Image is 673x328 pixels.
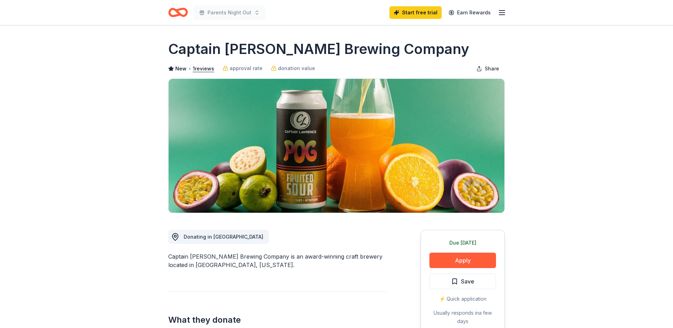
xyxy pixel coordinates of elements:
span: • [189,66,191,71]
button: 1reviews [193,64,214,73]
a: Home [168,4,188,21]
div: Captain [PERSON_NAME] Brewing Company is an award-winning craft brewery located in [GEOGRAPHIC_DA... [168,252,387,269]
h1: Captain [PERSON_NAME] Brewing Company [168,39,469,59]
button: Save [429,274,496,289]
button: Share [471,62,505,76]
div: Due [DATE] [429,239,496,247]
a: Start free trial [389,6,442,19]
a: approval rate [223,64,263,73]
button: Parents Night Out [193,6,265,20]
img: Image for Captain Lawrence Brewing Company [169,79,504,213]
span: approval rate [230,64,263,73]
a: Earn Rewards [444,6,495,19]
span: donation value [278,64,315,73]
div: ⚡️ Quick application [429,295,496,303]
div: Usually responds in a few days [429,309,496,326]
span: Donating in [GEOGRAPHIC_DATA] [184,234,263,240]
span: Save [461,277,474,286]
span: Share [485,64,499,73]
a: donation value [271,64,315,73]
h2: What they donate [168,314,387,326]
span: New [175,64,186,73]
button: Apply [429,253,496,268]
span: Parents Night Out [208,8,251,17]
